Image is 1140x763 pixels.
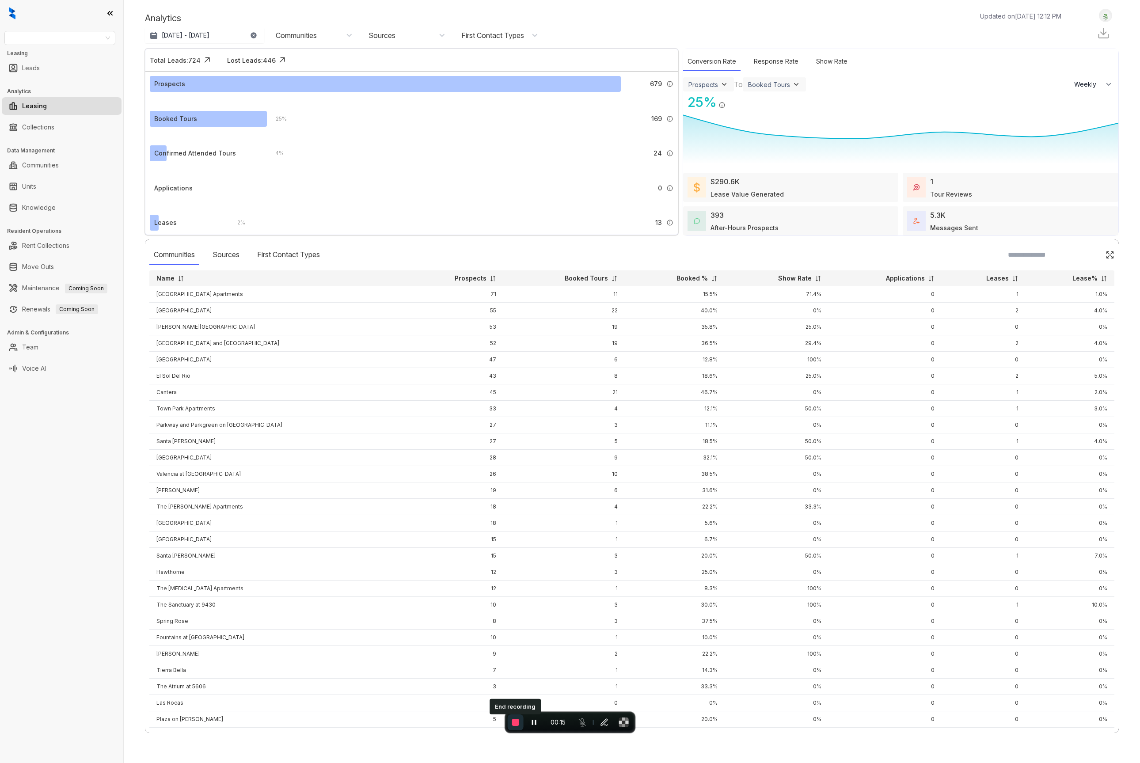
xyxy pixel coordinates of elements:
[886,274,925,283] p: Applications
[725,303,828,319] td: 0%
[828,531,942,548] td: 0
[650,79,662,89] span: 679
[403,581,503,597] td: 12
[725,564,828,581] td: 0%
[503,450,625,466] td: 9
[149,245,199,265] div: Communities
[625,303,725,319] td: 40.0%
[625,613,725,630] td: 37.5%
[942,433,1026,450] td: 1
[942,401,1026,417] td: 1
[503,564,625,581] td: 3
[1069,76,1118,92] button: Weekly
[942,581,1026,597] td: 0
[828,564,942,581] td: 0
[725,630,828,646] td: 0%
[828,581,942,597] td: 0
[149,352,403,368] td: [GEOGRAPHIC_DATA]
[792,80,801,89] img: ViewFilterArrow
[942,417,1026,433] td: 0
[503,548,625,564] td: 3
[711,210,724,220] div: 393
[688,81,718,88] div: Prospects
[748,81,790,88] div: Booked Tours
[149,564,403,581] td: Hawthorne
[980,11,1061,21] p: Updated on [DATE] 12:12 PM
[625,352,725,368] td: 12.8%
[711,223,779,232] div: After-Hours Prospects
[503,319,625,335] td: 19
[942,352,1026,368] td: 0
[461,30,524,40] div: First Contact Types
[1026,417,1114,433] td: 0%
[625,646,725,662] td: 22.2%
[7,227,123,235] h3: Resident Operations
[694,182,700,193] img: LeaseValue
[828,466,942,482] td: 0
[1026,352,1114,368] td: 0%
[625,466,725,482] td: 38.5%
[666,219,673,226] img: Info
[403,303,503,319] td: 55
[942,646,1026,662] td: 0
[503,401,625,417] td: 4
[403,630,503,646] td: 10
[625,581,725,597] td: 8.3%
[1026,401,1114,417] td: 3.0%
[942,450,1026,466] td: 0
[1012,275,1018,282] img: sorting
[1026,630,1114,646] td: 0%
[1026,319,1114,335] td: 0%
[9,7,15,19] img: logo
[267,114,287,124] div: 25 %
[56,304,98,314] span: Coming Soon
[149,597,403,613] td: The Sanctuary at 9430
[403,499,503,515] td: 18
[942,368,1026,384] td: 2
[1026,384,1114,401] td: 2.0%
[1101,275,1107,282] img: sorting
[149,368,403,384] td: El Sol Del Rio
[711,176,740,187] div: $290.6K
[828,482,942,499] td: 0
[666,185,673,192] img: Info
[725,401,828,417] td: 50.0%
[611,275,618,282] img: sorting
[149,319,403,335] td: [PERSON_NAME][GEOGRAPHIC_DATA]
[725,531,828,548] td: 0%
[625,433,725,450] td: 18.5%
[276,30,317,40] div: Communities
[2,300,122,318] li: Renewals
[253,245,324,265] div: First Contact Types
[725,335,828,352] td: 29.4%
[22,118,54,136] a: Collections
[503,581,625,597] td: 1
[828,499,942,515] td: 0
[725,548,828,564] td: 50.0%
[666,150,673,157] img: Info
[725,515,828,531] td: 0%
[503,613,625,630] td: 3
[403,564,503,581] td: 12
[694,218,700,224] img: AfterHoursConversations
[149,466,403,482] td: Valencia at [GEOGRAPHIC_DATA]
[178,275,184,282] img: sorting
[726,94,739,107] img: Click Icon
[149,630,403,646] td: Fountains at [GEOGRAPHIC_DATA]
[403,531,503,548] td: 15
[625,401,725,417] td: 12.1%
[942,319,1026,335] td: 0
[2,156,122,174] li: Communities
[828,450,942,466] td: 0
[1026,466,1114,482] td: 0%
[625,368,725,384] td: 18.6%
[403,613,503,630] td: 8
[1026,303,1114,319] td: 4.0%
[22,300,98,318] a: RenewalsComing Soon
[22,360,46,377] a: Voice AI
[149,499,403,515] td: The [PERSON_NAME] Apartments
[145,11,181,25] p: Analytics
[503,335,625,352] td: 19
[942,499,1026,515] td: 0
[503,597,625,613] td: 3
